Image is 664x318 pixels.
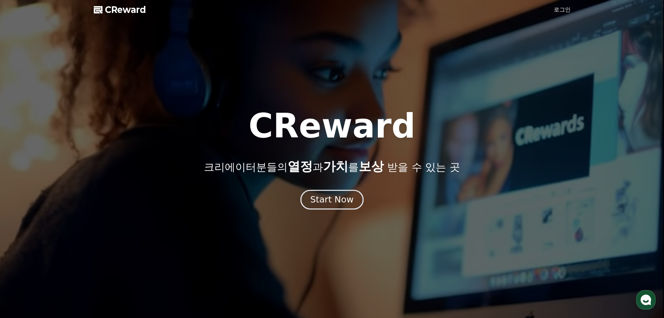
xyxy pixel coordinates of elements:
a: 로그인 [554,6,571,14]
button: Start Now [300,190,364,209]
span: CReward [105,4,146,15]
span: 홈 [22,232,26,237]
span: 설정 [108,232,116,237]
div: Start Now [310,194,353,206]
a: Start Now [302,197,362,204]
span: 가치 [323,159,348,173]
h1: CReward [249,109,415,143]
a: 대화 [46,221,90,239]
span: 열정 [288,159,313,173]
a: 설정 [90,221,134,239]
p: 크리에이터분들의 과 를 받을 수 있는 곳 [204,160,460,173]
span: 보상 [359,159,384,173]
a: 홈 [2,221,46,239]
a: CReward [94,4,146,15]
span: 대화 [64,232,72,238]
